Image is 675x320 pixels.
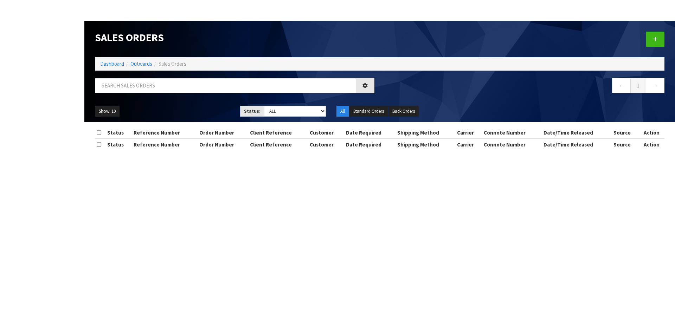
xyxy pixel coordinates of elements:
[244,108,261,114] strong: Status:
[542,139,612,150] th: Date/Time Released
[344,139,396,150] th: Date Required
[159,60,186,67] span: Sales Orders
[95,32,374,43] h1: Sales Orders
[198,127,248,138] th: Order Number
[95,106,120,117] button: Show: 10
[388,106,419,117] button: Back Orders
[396,127,455,138] th: Shipping Method
[130,60,152,67] a: Outwards
[336,106,349,117] button: All
[100,60,124,67] a: Dashboard
[308,139,344,150] th: Customer
[482,127,542,138] th: Connote Number
[105,139,132,150] th: Status
[612,127,639,138] th: Source
[105,127,132,138] th: Status
[385,78,664,95] nav: Page navigation
[308,127,344,138] th: Customer
[396,139,455,150] th: Shipping Method
[630,78,646,93] a: 1
[482,139,542,150] th: Connote Number
[132,127,198,138] th: Reference Number
[132,139,198,150] th: Reference Number
[198,139,248,150] th: Order Number
[612,139,639,150] th: Source
[349,106,388,117] button: Standard Orders
[344,127,396,138] th: Date Required
[248,127,308,138] th: Client Reference
[646,78,664,93] a: →
[248,139,308,150] th: Client Reference
[612,78,631,93] a: ←
[542,127,612,138] th: Date/Time Released
[455,139,482,150] th: Carrier
[95,78,356,93] input: Search sales orders
[639,139,664,150] th: Action
[639,127,664,138] th: Action
[455,127,482,138] th: Carrier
